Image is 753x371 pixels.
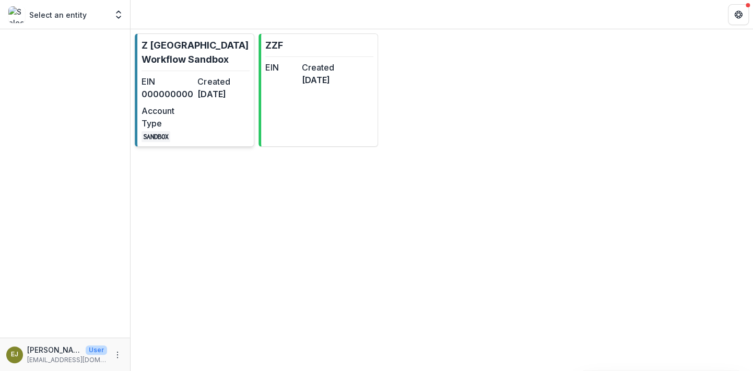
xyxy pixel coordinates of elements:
dt: EIN [265,61,298,74]
p: [PERSON_NAME] [27,344,81,355]
button: More [111,349,124,361]
dd: [DATE] [197,88,249,100]
div: Emelie Jutblad [11,351,18,358]
button: Open entity switcher [111,4,126,25]
code: SANDBOX [142,131,170,142]
p: [EMAIL_ADDRESS][DOMAIN_NAME] [27,355,107,365]
dt: EIN [142,75,193,88]
p: Select an entity [29,9,87,20]
p: ZZF [265,38,283,52]
a: ZZFEINCreated[DATE] [258,33,378,147]
dd: [DATE] [302,74,334,86]
p: User [86,345,107,355]
a: Z [GEOGRAPHIC_DATA] Workflow SandboxEIN000000000Created[DATE]Account TypeSANDBOX [135,33,254,147]
dt: Created [302,61,334,74]
dd: 000000000 [142,88,193,100]
dt: Created [197,75,249,88]
button: Get Help [728,4,749,25]
dt: Account Type [142,105,193,130]
img: Select an entity [8,6,25,23]
p: Z [GEOGRAPHIC_DATA] Workflow Sandbox [142,38,250,66]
